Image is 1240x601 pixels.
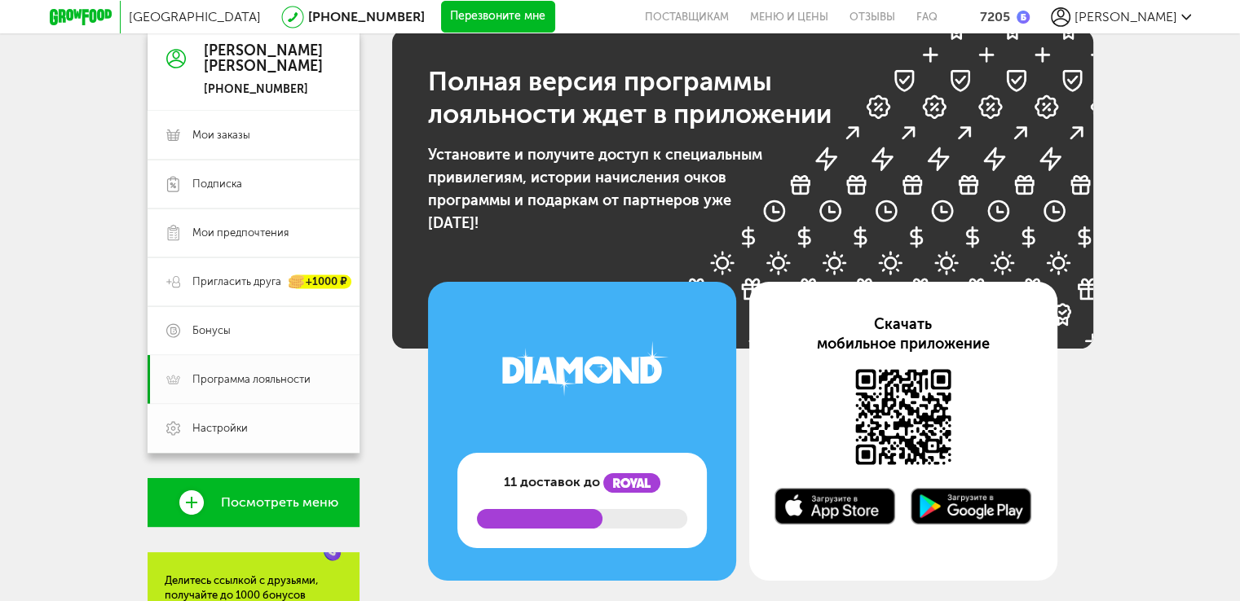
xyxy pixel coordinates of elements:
[603,473,660,493] img: программа лояльности GrowFood
[204,43,323,76] div: [PERSON_NAME] [PERSON_NAME]
[1017,11,1030,24] img: bonus_b.cdccf46.png
[192,128,250,143] span: Мои заказы
[428,143,784,235] p: Установите и получите доступ к специальным привилегиям, истории начисления очков программы и пода...
[192,226,289,240] span: Мои предпочтения
[148,478,360,527] a: Посмотреть меню
[192,323,231,338] span: Бонусы
[673,29,1115,349] img: бонусы GrowFood
[980,9,1010,24] div: 7205
[204,82,323,97] div: [PHONE_NUMBER]
[853,366,954,467] img: Доступно в AppStore
[148,257,360,306] a: Пригласить друга +1000 ₽
[441,1,555,33] button: Перезвоните мне
[504,472,600,492] span: 11 доставок до
[428,65,881,130] h1: Полная версия программы лояльности ждет в приложении
[221,495,338,510] span: Посмотреть меню
[192,177,242,191] span: Подписка
[774,488,897,524] img: Доступно в AppStore
[148,355,360,404] a: Программа лояльности
[148,111,360,160] a: Мои заказы
[289,275,351,289] div: +1000 ₽
[910,488,1033,524] img: Доступно в Google Play
[192,372,311,387] span: Программа лояльности
[148,160,360,208] a: Подписка
[817,315,990,353] span: Скачать мобильное приложение
[129,9,261,24] span: [GEOGRAPHIC_DATA]
[428,314,736,453] img: программа лояльности GrowFood
[148,306,360,355] a: Бонусы
[192,421,248,436] span: Настройки
[148,404,360,453] a: Настройки
[1075,9,1177,24] span: [PERSON_NAME]
[192,274,281,289] span: Пригласить друга
[148,208,360,257] a: Мои предпочтения
[308,9,425,24] a: [PHONE_NUMBER]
